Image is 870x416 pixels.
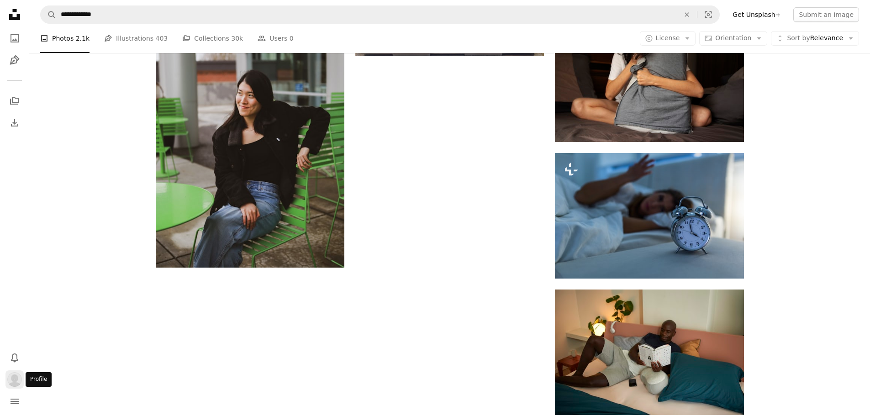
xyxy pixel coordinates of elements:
[656,34,680,42] span: License
[156,147,344,155] a: a woman sitting on top of a green bench
[555,290,743,415] img: man in gray t-shirt lying on bed reading book
[555,348,743,356] a: man in gray t-shirt lying on bed reading book
[5,370,24,389] button: Profile
[697,6,719,23] button: Visual search
[555,7,743,142] img: A woman sitting on a bed holding a pillow
[727,7,786,22] a: Get Unsplash+
[156,33,168,43] span: 403
[555,70,743,79] a: A woman sitting on a bed holding a pillow
[5,348,24,367] button: Notifications
[555,153,743,279] img: Woman lying in bed suffering from insomnia, Sleepless and desperate beautiful caucasian woman awa...
[104,24,168,53] a: Illustrations 403
[771,31,859,46] button: Sort byRelevance
[787,34,810,42] span: Sort by
[640,31,696,46] button: License
[41,6,56,23] button: Search Unsplash
[699,31,767,46] button: Orientation
[555,211,743,220] a: Woman lying in bed suffering from insomnia, Sleepless and desperate beautiful caucasian woman awa...
[40,5,720,24] form: Find visuals sitewide
[677,6,697,23] button: Clear
[5,51,24,69] a: Illustrations
[715,34,751,42] span: Orientation
[5,29,24,47] a: Photos
[5,114,24,132] a: Download History
[231,33,243,43] span: 30k
[793,7,859,22] button: Submit an image
[787,34,843,43] span: Relevance
[5,392,24,411] button: Menu
[5,92,24,110] a: Collections
[290,33,294,43] span: 0
[258,24,294,53] a: Users 0
[182,24,243,53] a: Collections 30k
[7,372,22,387] img: Avatar of user Xue-Zhen XIAO
[156,36,344,268] img: a woman sitting on top of a green bench
[5,5,24,26] a: Home — Unsplash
